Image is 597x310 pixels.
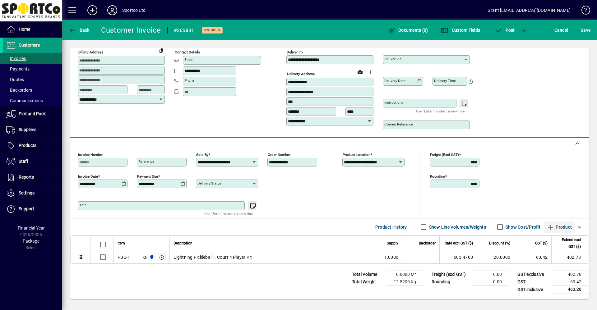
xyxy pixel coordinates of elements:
span: Pick and Pack [19,111,46,116]
span: ave [581,25,590,35]
td: 402.78 [551,251,589,263]
button: Custom Fields [439,25,482,36]
button: Choose address [365,67,375,77]
td: 0.00 [472,271,509,278]
mat-label: Delivery status [197,181,221,185]
mat-label: Payment due [137,174,158,179]
div: Grant [EMAIL_ADDRESS][DOMAIN_NAME] [488,5,571,15]
label: Show Line Volumes/Weights [428,224,486,230]
span: Lightning Pickleball 1 Court 4 Player Kit [174,254,252,260]
td: 402.78 [552,271,589,278]
span: Product [547,222,572,232]
div: PBC-1 [118,254,130,260]
button: Copy to Delivery address [156,45,166,55]
span: Payments [6,66,30,71]
span: On hold [204,28,220,32]
a: Suppliers [3,122,62,138]
a: Backorders [3,85,62,95]
td: 463.20 [552,286,589,294]
a: Communications [3,95,62,106]
button: Add [82,5,102,16]
span: Communications [6,98,43,103]
button: Back [67,25,91,36]
a: Products [3,138,62,153]
mat-label: Delivery date [384,79,405,83]
span: Settings [19,190,35,195]
td: 0.0000 M³ [386,271,423,278]
mat-label: Product location [343,153,370,157]
a: Invoices [3,53,62,64]
mat-label: Order number [268,153,290,157]
mat-hint: Use 'Enter' to start a new line [416,107,465,115]
mat-label: Courier Reference [384,122,413,126]
a: Settings [3,185,62,201]
span: Support [19,206,34,211]
button: Product History [373,221,410,233]
span: 1.0000 [384,254,399,260]
span: Quotes [6,77,24,82]
td: Total Weight [349,278,386,286]
td: GST [514,278,552,286]
td: 12.5200 Kg [386,278,423,286]
span: Discount (%) [489,240,510,247]
label: Show Cost/Profit [504,224,540,230]
td: GST exclusive [514,271,552,278]
span: Financial Year [18,226,45,230]
mat-label: Email [184,57,193,62]
mat-label: Reference [138,159,154,164]
span: Extend excl GST ($) [555,236,581,250]
span: Customers [19,43,40,48]
div: #265831 [174,25,194,35]
mat-label: Deliver To [287,50,303,54]
mat-label: Sold by [196,153,208,157]
a: Reports [3,170,62,185]
a: Knowledge Base [577,1,589,21]
mat-label: Rounding [430,174,445,179]
a: Pick and Pack [3,106,62,122]
button: Post [492,25,518,36]
span: Backorder [419,240,436,247]
a: Quotes [3,74,62,85]
div: 503.4700 [443,254,473,260]
a: View on map [355,67,365,77]
td: Rounding [428,278,472,286]
span: Rate excl GST ($) [445,240,473,247]
button: Documents (0) [386,25,430,36]
div: Customer Invoice [101,25,161,35]
button: Cancel [553,25,570,36]
span: Package [23,239,39,244]
mat-label: Invoice date [78,174,98,179]
td: 60.42 [552,278,589,286]
span: Item [118,240,125,247]
span: Products [19,143,36,148]
div: Sportco Ltd [122,5,146,15]
td: 60.42 [514,251,551,263]
span: Home [19,27,30,32]
span: Suppliers [19,127,36,132]
mat-label: Delivery time [434,79,456,83]
mat-label: Title [79,203,86,207]
td: 20.0000 [477,251,514,263]
span: Invoices [6,56,26,61]
mat-label: Invoice number [78,153,103,157]
span: Custom Fields [441,28,480,33]
a: Staff [3,154,62,169]
button: Profile [102,5,122,16]
a: Payments [3,64,62,74]
span: Description [174,240,192,247]
mat-label: Phone [184,78,194,83]
button: Product [544,221,575,233]
mat-hint: Use 'Enter' to start a new line [204,210,253,217]
span: Documents (0) [388,28,428,33]
span: ost [495,28,515,33]
span: Product History [375,222,407,232]
mat-label: Deliver via [384,57,401,61]
span: Sportco Ltd Warehouse [148,254,155,261]
span: Cancel [554,25,568,35]
button: Save [579,25,592,36]
app-page-header-button: Back [62,25,96,36]
span: Backorders [6,88,32,93]
mat-label: Freight (excl GST) [430,153,459,157]
td: 0.00 [472,278,509,286]
span: Reports [19,175,34,180]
